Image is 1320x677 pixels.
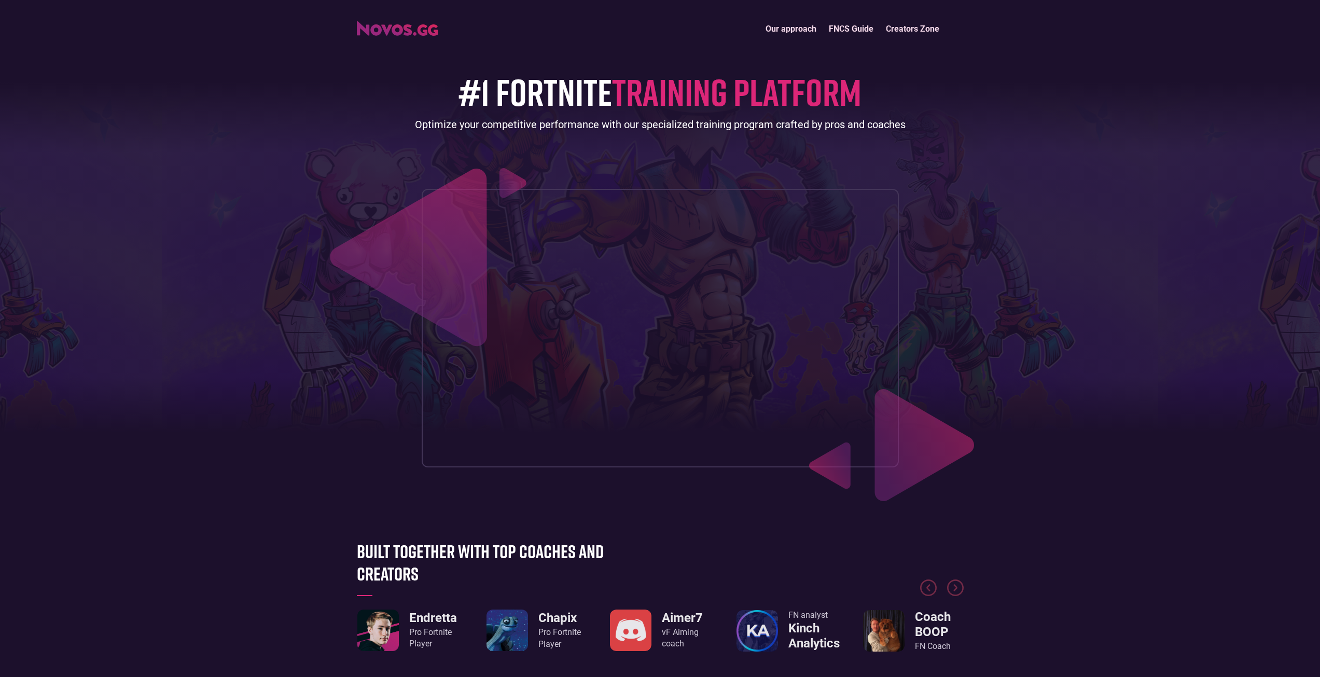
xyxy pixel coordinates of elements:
[863,610,964,652] a: Coach BOOPFN Coach
[357,610,457,651] div: 1 / 8
[880,18,946,40] a: Creators Zone
[788,610,840,621] div: FN analyst
[920,579,937,605] div: Previous slide
[863,610,964,652] div: 5 / 8
[409,611,457,626] h3: Endretta
[357,18,438,36] a: home
[759,18,823,40] a: Our approach
[823,18,880,40] a: FNCS Guide
[357,610,457,651] a: EndrettaPro FortnitePlayer
[458,71,862,112] h1: #1 FORTNITE
[538,627,581,650] div: Pro Fortnite Player
[483,610,584,651] div: 2 / 8
[737,610,837,652] a: FN analystKinch Analytics
[915,610,964,640] h3: Coach BOOP
[610,610,711,651] div: 3 / 8
[538,611,581,626] h3: Chapix
[612,69,862,114] span: TRAINING PLATFORM
[415,117,906,132] div: Optimize your competitive performance with our specialized training program crafted by pros and c...
[487,610,581,651] a: ChapixPro FortnitePlayer
[947,579,964,605] div: Next slide
[610,610,711,651] a: Aimer7vF Aiming coach
[788,621,840,651] h3: Kinch Analytics
[662,627,711,650] div: vF Aiming coach
[947,579,964,596] div: Next slide
[409,627,457,650] div: Pro Fortnite Player
[430,198,890,458] iframe: Increase your placement in 14 days (Novos.gg)
[662,611,711,626] h3: Aimer7
[915,641,964,652] div: FN Coach
[737,610,837,652] div: 4 / 8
